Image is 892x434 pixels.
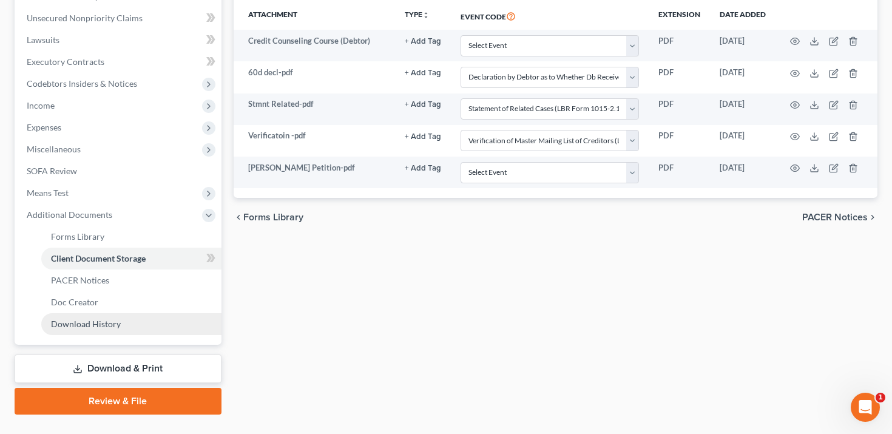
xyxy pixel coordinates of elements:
span: PACER Notices [802,212,868,222]
th: Attachment [234,2,396,30]
td: Credit Counseling Course (Debtor) [234,30,396,61]
a: + Add Tag [405,35,441,47]
a: Download History [41,313,221,335]
i: chevron_right [868,212,877,222]
td: PDF [649,61,710,93]
td: PDF [649,157,710,188]
button: + Add Tag [405,101,441,109]
span: Miscellaneous [27,144,81,154]
button: + Add Tag [405,164,441,172]
td: PDF [649,93,710,125]
td: PDF [649,125,710,157]
span: Expenses [27,122,61,132]
i: unfold_more [422,12,430,19]
iframe: Intercom live chat [851,393,880,422]
span: Additional Documents [27,209,112,220]
a: SOFA Review [17,160,221,182]
th: Extension [649,2,710,30]
button: chevron_left Forms Library [234,212,303,222]
a: + Add Tag [405,162,441,174]
a: Lawsuits [17,29,221,51]
i: chevron_left [234,212,243,222]
th: Event Code [451,2,649,30]
a: PACER Notices [41,270,221,291]
td: [DATE] [710,30,775,61]
a: Client Document Storage [41,248,221,270]
a: Forms Library [41,226,221,248]
td: [DATE] [710,157,775,188]
a: + Add Tag [405,67,441,78]
span: Client Document Storage [51,253,146,263]
td: [DATE] [710,125,775,157]
a: + Add Tag [405,130,441,141]
td: [DATE] [710,93,775,125]
a: Doc Creator [41,291,221,313]
span: Executory Contracts [27,56,104,67]
a: Download & Print [15,354,221,383]
td: Verificatoin -pdf [234,125,396,157]
span: Lawsuits [27,35,59,45]
span: Unsecured Nonpriority Claims [27,13,143,23]
button: + Add Tag [405,69,441,77]
span: Codebtors Insiders & Notices [27,78,137,89]
button: PACER Notices chevron_right [802,212,877,222]
span: Income [27,100,55,110]
td: [DATE] [710,61,775,93]
td: 60d decl-pdf [234,61,396,93]
span: Forms Library [243,212,303,222]
button: + Add Tag [405,38,441,46]
td: PDF [649,30,710,61]
button: TYPEunfold_more [405,11,430,19]
a: Unsecured Nonpriority Claims [17,7,221,29]
span: PACER Notices [51,275,109,285]
span: SOFA Review [27,166,77,176]
td: [PERSON_NAME] Petition-pdf [234,157,396,188]
a: Review & File [15,388,221,415]
a: Executory Contracts [17,51,221,73]
span: Means Test [27,188,69,198]
span: 1 [876,393,885,402]
span: Doc Creator [51,297,98,307]
td: Stmnt Related-pdf [234,93,396,125]
th: Date added [710,2,775,30]
span: Forms Library [51,231,104,242]
button: + Add Tag [405,133,441,141]
span: Download History [51,319,121,329]
a: + Add Tag [405,98,441,110]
